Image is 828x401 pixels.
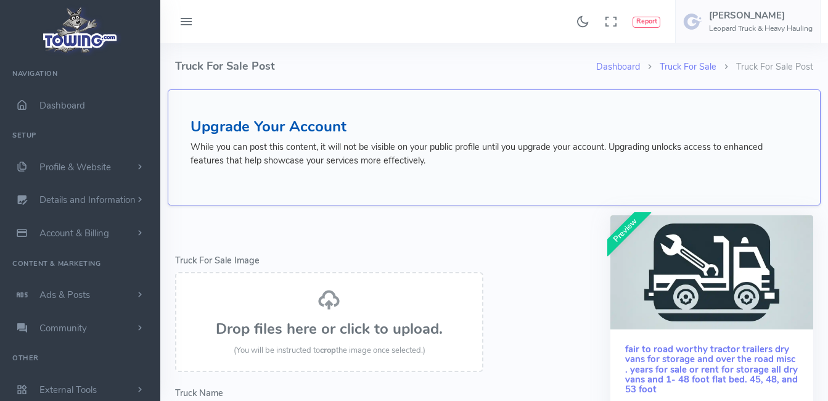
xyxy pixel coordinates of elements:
strong: crop [320,345,336,356]
button: Report [633,17,660,28]
a: fair to road worthy tractor trailers dry vans for storage and over the road misc . years for sale... [625,343,798,396]
li: Truck For Sale Post [716,60,813,74]
img: logo [39,4,122,56]
h5: [PERSON_NAME] [709,10,813,20]
h4: Upgrade Your Account [191,118,798,134]
label: Truck For Sale Image [175,254,260,268]
span: Account & Billing [39,227,109,239]
span: Ads & Posts [39,289,90,301]
span: Community [39,322,87,334]
h6: Leopard Truck & Heavy Hauling [709,25,813,33]
label: Truck Name [175,387,223,400]
span: Profile & Website [39,161,111,173]
span: (You will be instructed to the image once selected.) [234,345,425,356]
p: While you can post this content, it will not be visible on your public profile until you upgrade ... [191,141,798,167]
span: External Tools [39,384,97,396]
span: Details and Information [39,194,136,207]
h4: Truck For Sale Post [175,43,596,89]
a: Dashboard [596,60,640,73]
h3: Drop files here or click to upload. [189,321,470,337]
span: Dashboard [39,99,85,112]
a: Truck For Sale [660,60,716,73]
img: user-image [683,12,703,31]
